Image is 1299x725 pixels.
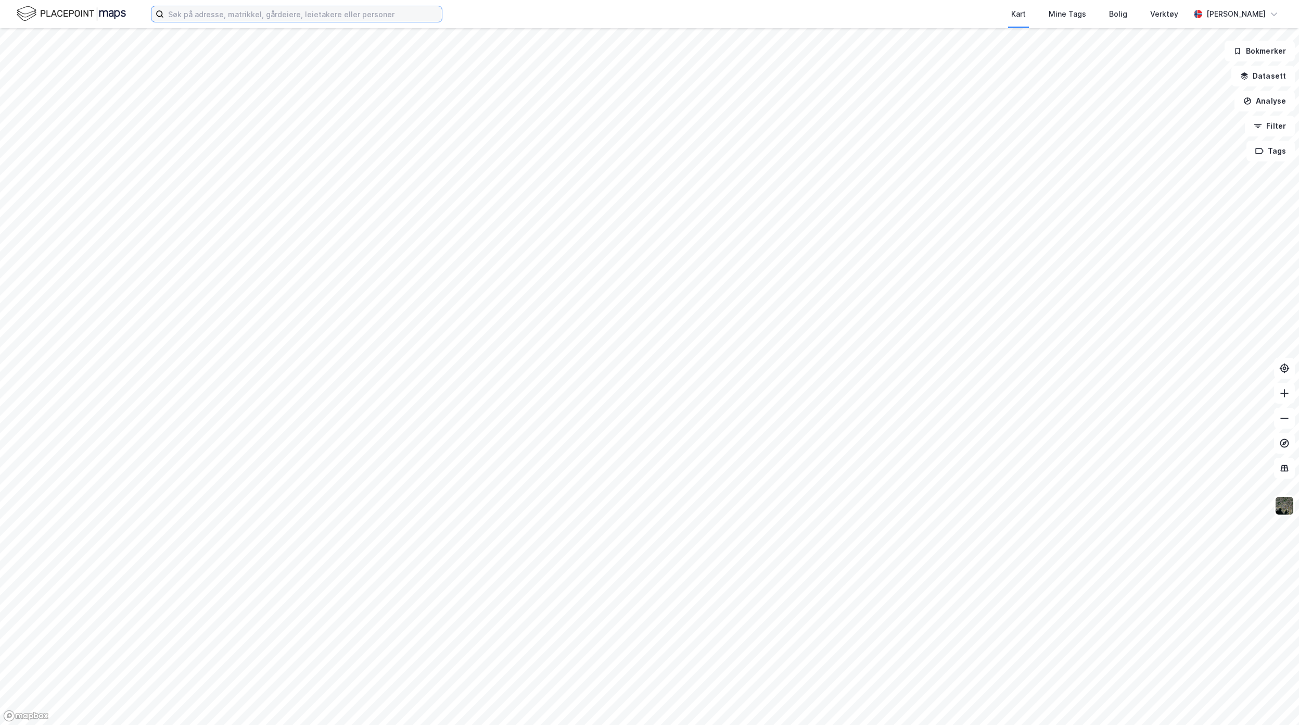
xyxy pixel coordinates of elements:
[1049,8,1086,20] div: Mine Tags
[1247,675,1299,725] div: Kontrollprogram for chat
[1247,675,1299,725] iframe: Chat Widget
[164,6,442,22] input: Søk på adresse, matrikkel, gårdeiere, leietakere eller personer
[1206,8,1266,20] div: [PERSON_NAME]
[1011,8,1026,20] div: Kart
[1150,8,1178,20] div: Verktøy
[17,5,126,23] img: logo.f888ab2527a4732fd821a326f86c7f29.svg
[1109,8,1127,20] div: Bolig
